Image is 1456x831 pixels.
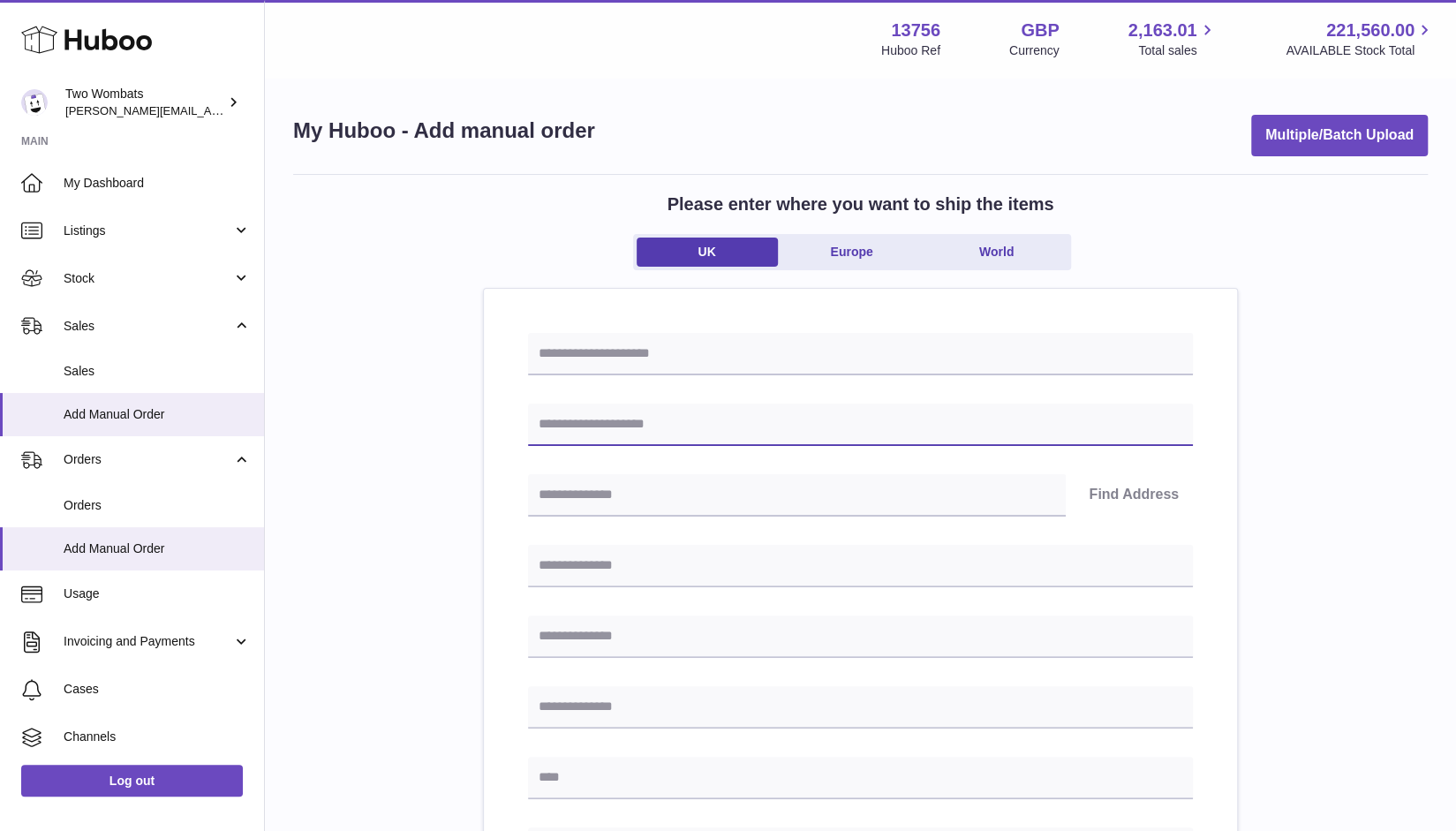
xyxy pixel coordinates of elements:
[21,765,243,797] a: Log out
[64,363,251,380] span: Sales
[64,175,251,192] span: My Dashboard
[64,729,251,745] span: Channels
[1009,42,1060,59] div: Currency
[64,633,232,650] span: Invoicing and Payments
[881,42,940,59] div: Huboo Ref
[64,406,251,423] span: Add Manual Order
[64,223,232,239] span: Listings
[64,540,251,557] span: Add Manual Order
[21,89,48,116] img: adam.randall@twowombats.com
[293,117,595,145] h1: My Huboo - Add manual order
[1286,42,1435,59] span: AVAILABLE Stock Total
[781,238,923,267] a: Europe
[65,86,224,119] div: Two Wombats
[891,19,940,42] strong: 13756
[64,318,232,335] span: Sales
[64,497,251,514] span: Orders
[1021,19,1059,42] strong: GBP
[65,103,449,117] span: [PERSON_NAME][EMAIL_ADDRESS][PERSON_NAME][DOMAIN_NAME]
[64,681,251,698] span: Cases
[64,451,232,468] span: Orders
[1251,115,1428,156] button: Multiple/Batch Upload
[926,238,1067,267] a: World
[637,238,778,267] a: UK
[64,585,251,602] span: Usage
[1286,19,1435,59] a: 221,560.00 AVAILABLE Stock Total
[1138,42,1217,59] span: Total sales
[64,270,232,287] span: Stock
[1326,19,1415,42] span: 221,560.00
[1128,19,1218,59] a: 2,163.01 Total sales
[668,193,1054,216] h2: Please enter where you want to ship the items
[1128,19,1197,42] span: 2,163.01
